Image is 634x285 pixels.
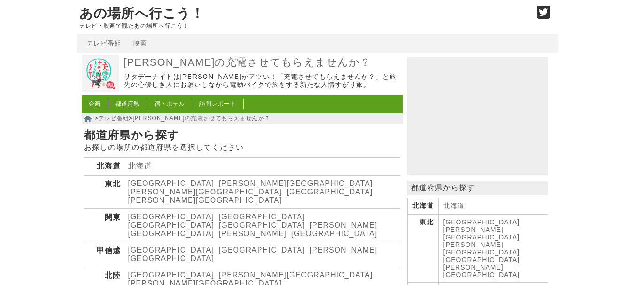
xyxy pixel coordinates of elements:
[128,271,214,279] a: [GEOGRAPHIC_DATA]
[79,23,527,29] p: テレビ・映画で観たあの場所へ行こう！
[84,209,124,242] th: 関東
[128,179,214,187] a: [GEOGRAPHIC_DATA]
[128,213,214,221] a: [GEOGRAPHIC_DATA]
[89,100,101,107] a: 企画
[84,176,124,209] th: 東北
[443,226,520,241] a: [PERSON_NAME][GEOGRAPHIC_DATA]
[128,162,152,170] a: 北海道
[82,55,119,92] img: 出川哲朗の充電させてもらえませんか？
[219,230,287,238] a: [PERSON_NAME]
[99,115,129,122] a: テレビ番組
[79,6,204,21] a: あの場所へ行こう！
[86,39,122,47] a: テレビ番組
[443,256,520,263] a: [GEOGRAPHIC_DATA]
[133,115,271,122] a: [PERSON_NAME]の充電させてもらえませんか？
[115,100,140,107] a: 都道府県
[128,221,214,229] a: [GEOGRAPHIC_DATA]
[84,143,400,153] p: お探しの場所の都道府県を選択してください
[291,230,378,238] a: [GEOGRAPHIC_DATA]
[124,73,400,89] p: サタデーナイトは[PERSON_NAME]がアツい！「充電させてもらえませんか？」と旅先の心優しき人にお願いしながら電動バイクで旅をする新たな人情すがり旅。
[537,11,550,19] a: Twitter (@go_thesights)
[219,271,373,279] a: [PERSON_NAME][GEOGRAPHIC_DATA]
[128,246,214,254] a: [GEOGRAPHIC_DATA]
[443,241,520,256] a: [PERSON_NAME][GEOGRAPHIC_DATA]
[84,128,400,143] h1: 都道府県から探す
[82,113,403,124] nav: > >
[219,213,305,221] a: [GEOGRAPHIC_DATA]
[199,100,236,107] a: 訪問レポート
[287,188,373,196] a: [GEOGRAPHIC_DATA]
[407,215,438,283] th: 東北
[84,158,124,176] th: 北海道
[219,221,305,229] a: [GEOGRAPHIC_DATA]
[128,188,282,196] a: [PERSON_NAME][GEOGRAPHIC_DATA]
[407,198,438,215] th: 北海道
[443,202,465,209] a: 北海道
[82,86,119,94] a: 出川哲朗の充電させてもらえませんか？
[133,39,147,47] a: 映画
[219,246,305,254] a: [GEOGRAPHIC_DATA]
[128,246,378,262] a: [PERSON_NAME][GEOGRAPHIC_DATA]
[407,181,548,195] p: 都道府県から探す
[124,56,400,69] a: [PERSON_NAME]の充電させてもらえませんか？
[443,218,520,226] a: [GEOGRAPHIC_DATA]
[154,100,185,107] a: 宿・ホテル
[128,196,282,204] a: [PERSON_NAME][GEOGRAPHIC_DATA]
[443,263,520,278] a: [PERSON_NAME][GEOGRAPHIC_DATA]
[84,242,124,267] th: 甲信越
[128,221,378,238] a: [PERSON_NAME][GEOGRAPHIC_DATA]
[219,179,373,187] a: [PERSON_NAME][GEOGRAPHIC_DATA]
[407,57,548,175] iframe: Advertisement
